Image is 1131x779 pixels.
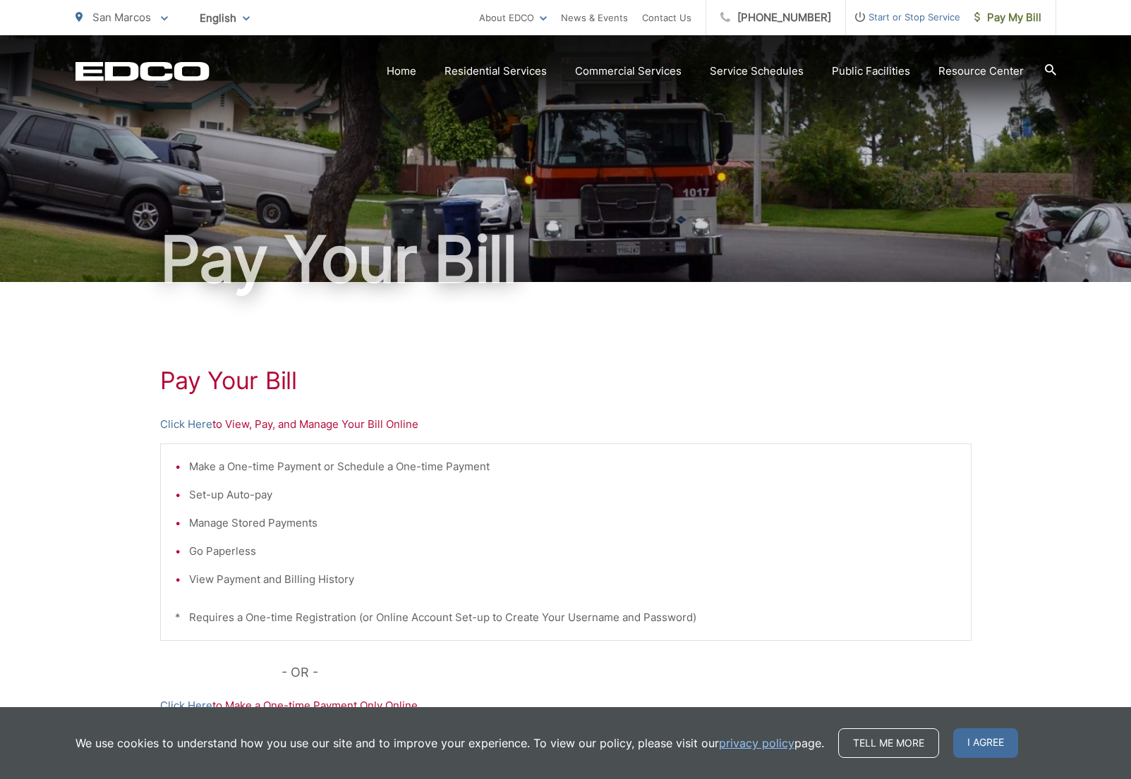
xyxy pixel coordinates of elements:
[189,571,957,588] li: View Payment and Billing History
[938,63,1024,80] a: Resource Center
[75,224,1056,295] h1: Pay Your Bill
[838,728,939,758] a: Tell me more
[282,662,972,683] p: - OR -
[387,63,416,80] a: Home
[710,63,804,80] a: Service Schedules
[642,9,691,26] a: Contact Us
[832,63,910,80] a: Public Facilities
[189,486,957,503] li: Set-up Auto-pay
[92,11,151,24] span: San Marcos
[575,63,682,80] a: Commercial Services
[75,735,824,752] p: We use cookies to understand how you use our site and to improve your experience. To view our pol...
[189,543,957,560] li: Go Paperless
[160,416,212,433] a: Click Here
[953,728,1018,758] span: I agree
[160,697,972,714] p: to Make a One-time Payment Only Online
[75,61,210,81] a: EDCD logo. Return to the homepage.
[479,9,547,26] a: About EDCO
[444,63,547,80] a: Residential Services
[189,458,957,475] li: Make a One-time Payment or Schedule a One-time Payment
[719,735,794,752] a: privacy policy
[160,416,972,433] p: to View, Pay, and Manage Your Bill Online
[974,9,1041,26] span: Pay My Bill
[160,697,212,714] a: Click Here
[561,9,628,26] a: News & Events
[189,515,957,532] li: Manage Stored Payments
[189,6,260,30] span: English
[175,609,957,626] p: * Requires a One-time Registration (or Online Account Set-up to Create Your Username and Password)
[160,367,972,395] h1: Pay Your Bill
